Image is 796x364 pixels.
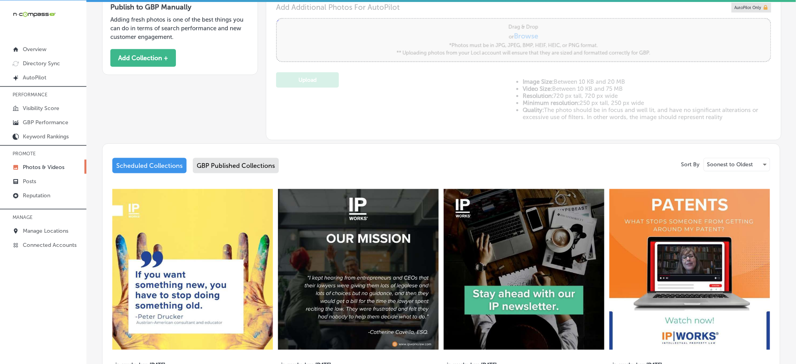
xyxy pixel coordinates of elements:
[23,119,68,126] p: GBP Performance
[23,192,50,199] p: Reputation
[278,189,439,350] img: Collection thumbnail
[112,158,187,173] div: Scheduled Collections
[23,46,46,53] p: Overview
[112,189,273,350] img: Collection thumbnail
[193,158,279,173] div: GBP Published Collections
[23,178,36,185] p: Posts
[23,60,60,67] p: Directory Sync
[444,189,604,350] img: Collection thumbnail
[23,133,69,140] p: Keyword Rankings
[707,161,753,168] p: Soonest to Oldest
[23,164,64,171] p: Photos & Videos
[110,15,250,41] p: Adding fresh photos is one of the best things you can do in terms of search performance and new c...
[23,105,59,112] p: Visibility Score
[704,158,770,171] div: Soonest to Oldest
[23,228,68,234] p: Manage Locations
[110,49,176,67] button: Add Collection +
[110,3,250,11] h3: Publish to GBP Manually
[13,11,56,18] img: 660ab0bf-5cc7-4cb8-ba1c-48b5ae0f18e60NCTV_CLogo_TV_Black_-500x88.png
[23,242,77,248] p: Connected Accounts
[681,161,700,168] p: Sort By
[609,189,770,350] img: Collection thumbnail
[23,74,46,81] p: AutoPilot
